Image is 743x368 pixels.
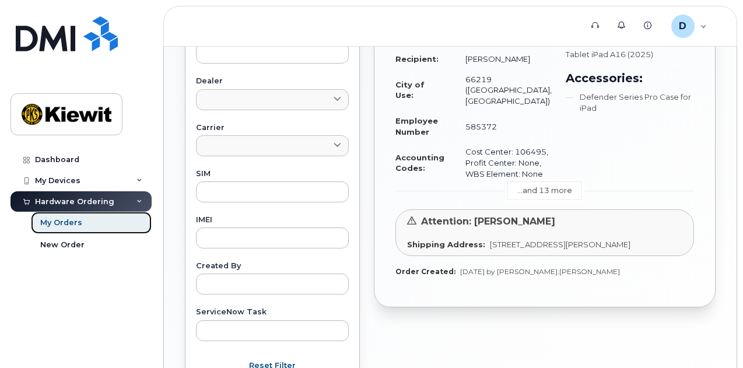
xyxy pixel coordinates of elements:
[196,170,349,178] label: SIM
[455,142,552,184] td: Cost Center: 106495, Profit Center: None, WBS Element: None
[395,54,439,64] strong: Recipient:
[460,267,620,276] span: [DATE] by [PERSON_NAME].[PERSON_NAME]
[455,69,552,111] td: 66219 ([GEOGRAPHIC_DATA], [GEOGRAPHIC_DATA])
[490,240,630,249] span: [STREET_ADDRESS][PERSON_NAME]
[566,69,694,87] h3: Accessories:
[395,267,455,276] strong: Order Created:
[196,262,349,270] label: Created By
[196,309,349,316] label: ServiceNow Task
[395,116,438,136] strong: Employee Number
[663,15,715,38] div: Dakota.Riggs
[455,111,552,142] td: 585372
[679,19,686,33] span: D
[566,92,694,113] li: Defender Series Pro Case for iPad
[196,78,349,85] label: Dealer
[507,181,582,199] a: ...and 13 more
[692,317,734,359] iframe: Messenger Launcher
[407,240,485,249] strong: Shipping Address:
[395,80,425,100] strong: City of Use:
[395,153,444,173] strong: Accounting Codes:
[421,216,555,227] span: Attention: [PERSON_NAME]
[455,49,552,69] td: [PERSON_NAME]
[196,216,349,224] label: IMEI
[566,50,653,59] span: Tablet iPad A16 (2025)
[196,124,349,132] label: Carrier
